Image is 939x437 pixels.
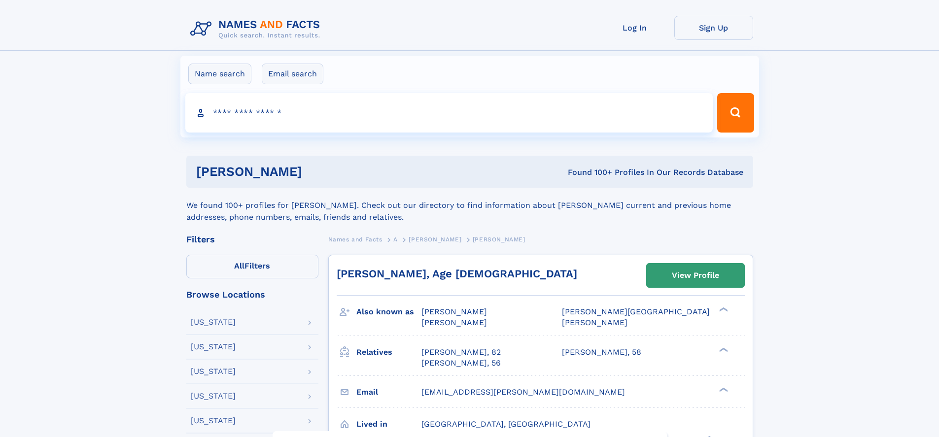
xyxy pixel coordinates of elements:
div: View Profile [672,264,719,287]
div: ❯ [717,346,729,353]
img: Logo Names and Facts [186,16,328,42]
span: [PERSON_NAME][GEOGRAPHIC_DATA] [562,307,710,316]
span: [PERSON_NAME] [421,318,487,327]
div: [US_STATE] [191,318,236,326]
input: search input [185,93,713,133]
a: [PERSON_NAME], 82 [421,347,501,358]
h3: Lived in [356,416,421,433]
label: Email search [262,64,323,84]
a: [PERSON_NAME], 56 [421,358,501,369]
div: [US_STATE] [191,343,236,351]
a: [PERSON_NAME] [409,233,461,245]
div: [US_STATE] [191,417,236,425]
div: Filters [186,235,318,244]
span: [EMAIL_ADDRESS][PERSON_NAME][DOMAIN_NAME] [421,387,625,397]
div: Browse Locations [186,290,318,299]
span: A [393,236,398,243]
span: All [234,261,244,270]
button: Search Button [717,93,754,133]
div: [US_STATE] [191,392,236,400]
span: [PERSON_NAME] [473,236,525,243]
div: ❯ [717,386,729,393]
div: We found 100+ profiles for [PERSON_NAME]. Check out our directory to find information about [PERS... [186,188,753,223]
a: Names and Facts [328,233,383,245]
a: A [393,233,398,245]
div: ❯ [717,306,729,313]
a: [PERSON_NAME], Age [DEMOGRAPHIC_DATA] [337,268,577,280]
span: [GEOGRAPHIC_DATA], [GEOGRAPHIC_DATA] [421,419,591,429]
span: [PERSON_NAME] [562,318,627,327]
a: [PERSON_NAME], 58 [562,347,641,358]
h1: [PERSON_NAME] [196,166,435,178]
a: Sign Up [674,16,753,40]
label: Name search [188,64,251,84]
span: [PERSON_NAME] [421,307,487,316]
h3: Also known as [356,303,421,320]
div: [US_STATE] [191,368,236,375]
a: Log In [595,16,674,40]
label: Filters [186,255,318,278]
h3: Relatives [356,344,421,361]
span: [PERSON_NAME] [409,236,461,243]
h3: Email [356,384,421,401]
a: View Profile [647,264,744,287]
div: Found 100+ Profiles In Our Records Database [435,167,743,178]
